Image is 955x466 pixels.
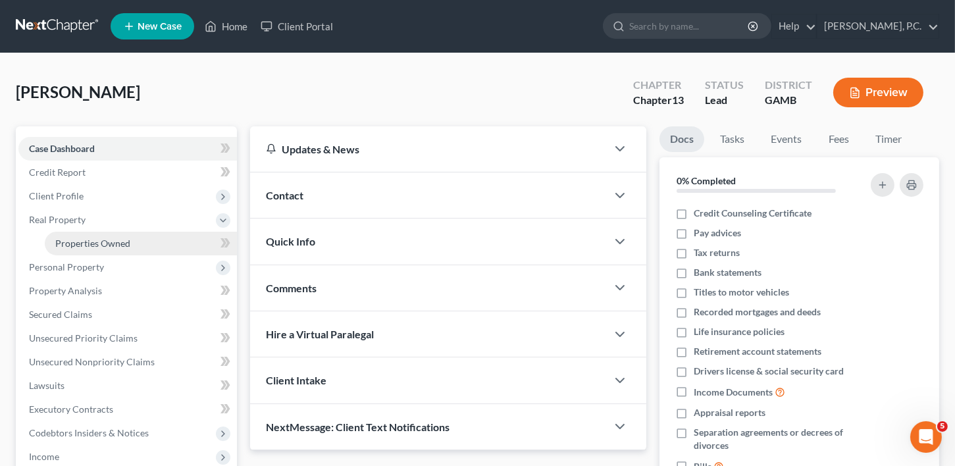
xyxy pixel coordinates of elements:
span: Credit Counseling Certificate [694,207,812,220]
span: Titles to motor vehicles [694,286,789,299]
a: Secured Claims [18,303,237,326]
span: Quick Info [266,235,315,247]
span: Unsecured Priority Claims [29,332,138,344]
span: 5 [937,421,948,432]
a: Events [760,126,812,152]
span: Separation agreements or decrees of divorces [694,426,858,452]
div: Status [705,78,744,93]
span: Bank statements [694,266,761,279]
a: Credit Report [18,161,237,184]
a: Home [198,14,254,38]
span: Properties Owned [55,238,130,249]
span: Comments [266,282,317,294]
a: Properties Owned [45,232,237,255]
span: 13 [672,93,684,106]
span: Case Dashboard [29,143,95,154]
span: Executory Contracts [29,403,113,415]
span: Recorded mortgages and deeds [694,305,821,319]
span: Retirement account statements [694,345,821,358]
span: Lawsuits [29,380,65,391]
span: Appraisal reports [694,406,765,419]
div: GAMB [765,93,812,108]
span: Personal Property [29,261,104,272]
a: Lawsuits [18,374,237,398]
div: Lead [705,93,744,108]
span: NextMessage: Client Text Notifications [266,421,450,433]
input: Search by name... [629,14,750,38]
a: Executory Contracts [18,398,237,421]
a: Case Dashboard [18,137,237,161]
a: [PERSON_NAME], P.C. [817,14,939,38]
span: Income [29,451,59,462]
span: Hire a Virtual Paralegal [266,328,374,340]
a: Help [772,14,816,38]
span: Credit Report [29,167,86,178]
div: District [765,78,812,93]
span: Client Profile [29,190,84,201]
span: [PERSON_NAME] [16,82,140,101]
span: Property Analysis [29,285,102,296]
a: Tasks [710,126,755,152]
a: Timer [865,126,912,152]
a: Property Analysis [18,279,237,303]
span: Codebtors Insiders & Notices [29,427,149,438]
span: Drivers license & social security card [694,365,844,378]
strong: 0% Completed [677,175,736,186]
a: Docs [659,126,704,152]
a: Unsecured Priority Claims [18,326,237,350]
a: Unsecured Nonpriority Claims [18,350,237,374]
div: Updates & News [266,142,592,156]
span: Client Intake [266,374,326,386]
span: Tax returns [694,246,740,259]
span: Contact [266,189,303,201]
span: Income Documents [694,386,773,399]
button: Preview [833,78,923,107]
span: Life insurance policies [694,325,785,338]
div: Chapter [633,93,684,108]
iframe: Intercom live chat [910,421,942,453]
a: Fees [817,126,860,152]
span: Unsecured Nonpriority Claims [29,356,155,367]
span: Pay advices [694,226,741,240]
span: Secured Claims [29,309,92,320]
span: New Case [138,22,182,32]
span: Real Property [29,214,86,225]
div: Chapter [633,78,684,93]
a: Client Portal [254,14,340,38]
